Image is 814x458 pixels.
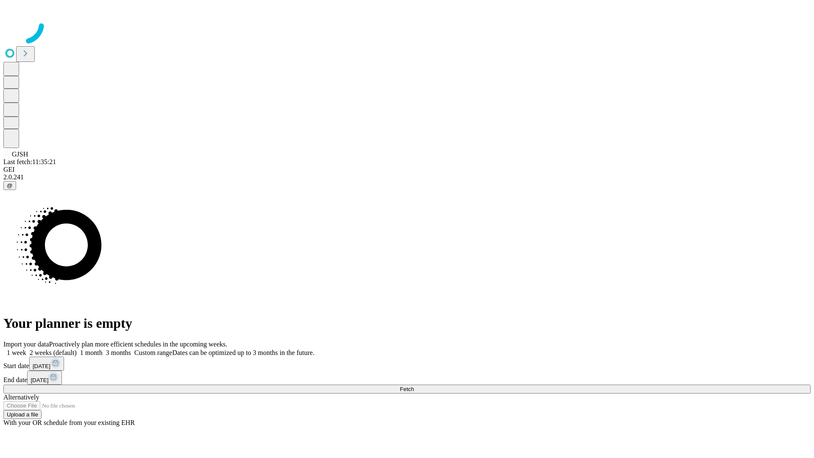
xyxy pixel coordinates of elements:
[7,349,26,356] span: 1 week
[30,349,77,356] span: 2 weeks (default)
[27,371,62,385] button: [DATE]
[3,394,39,401] span: Alternatively
[3,341,49,348] span: Import your data
[3,419,135,426] span: With your OR schedule from your existing EHR
[80,349,103,356] span: 1 month
[3,371,811,385] div: End date
[31,377,48,383] span: [DATE]
[172,349,314,356] span: Dates can be optimized up to 3 months in the future.
[3,410,42,419] button: Upload a file
[49,341,227,348] span: Proactively plan more efficient schedules in the upcoming weeks.
[3,158,56,165] span: Last fetch: 11:35:21
[3,181,16,190] button: @
[3,316,811,331] h1: Your planner is empty
[3,385,811,394] button: Fetch
[3,166,811,173] div: GEI
[29,357,64,371] button: [DATE]
[7,182,13,189] span: @
[400,386,414,392] span: Fetch
[33,363,50,369] span: [DATE]
[3,357,811,371] div: Start date
[134,349,172,356] span: Custom range
[3,173,811,181] div: 2.0.241
[106,349,131,356] span: 3 months
[12,151,28,158] span: GJSH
